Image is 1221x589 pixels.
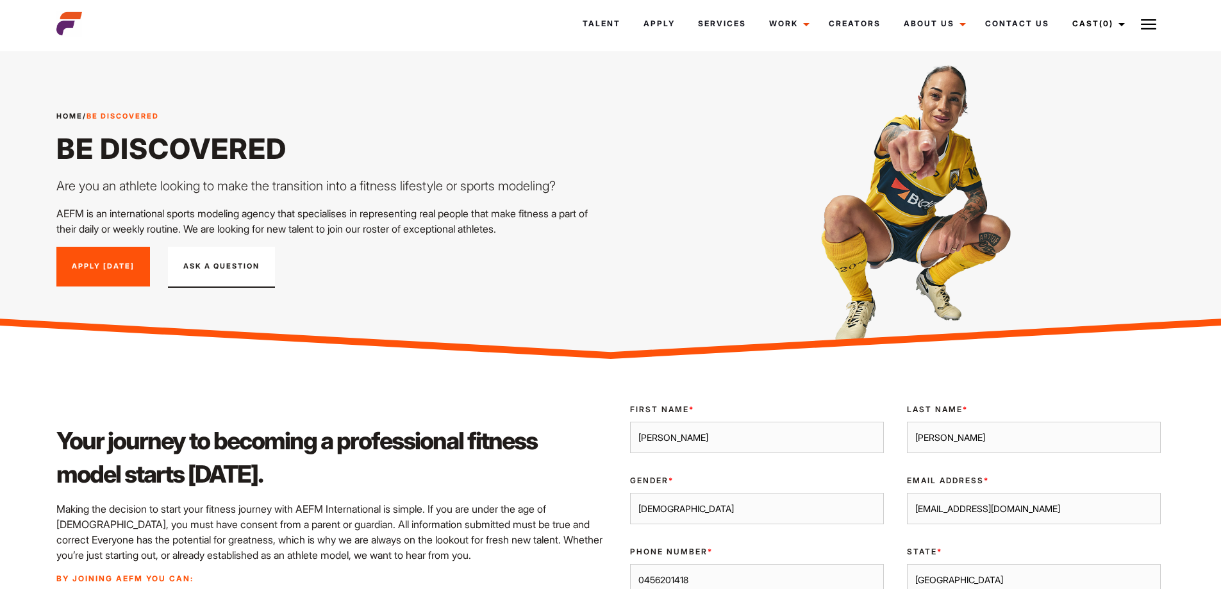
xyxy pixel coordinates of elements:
[87,112,159,120] strong: Be Discovered
[56,176,602,195] p: Are you an athlete looking to make the transition into a fitness lifestyle or sports modeling?
[892,6,974,41] a: About Us
[1099,19,1113,28] span: (0)
[168,247,275,288] button: Ask A Question
[56,131,602,166] h1: Be Discovered
[974,6,1061,41] a: Contact Us
[571,6,632,41] a: Talent
[56,424,602,491] h2: Your journey to becoming a professional fitness model starts [DATE].
[56,112,83,120] a: Home
[1141,17,1156,32] img: Burger icon
[630,475,884,486] label: Gender
[907,404,1161,415] label: Last Name
[56,111,159,122] span: /
[56,573,602,585] p: By joining AEFM you can:
[1061,6,1133,41] a: Cast(0)
[630,546,884,558] label: Phone Number
[907,475,1161,486] label: Email Address
[56,247,150,286] a: Apply [DATE]
[56,206,602,236] p: AEFM is an international sports modeling agency that specialises in representing real people that...
[56,11,82,37] img: cropped-aefm-brand-fav-22-square.png
[686,6,758,41] a: Services
[817,6,892,41] a: Creators
[907,546,1161,558] label: State
[758,6,817,41] a: Work
[630,404,884,415] label: First Name
[56,501,602,563] p: Making the decision to start your fitness journey with AEFM International is simple. If you are u...
[632,6,686,41] a: Apply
